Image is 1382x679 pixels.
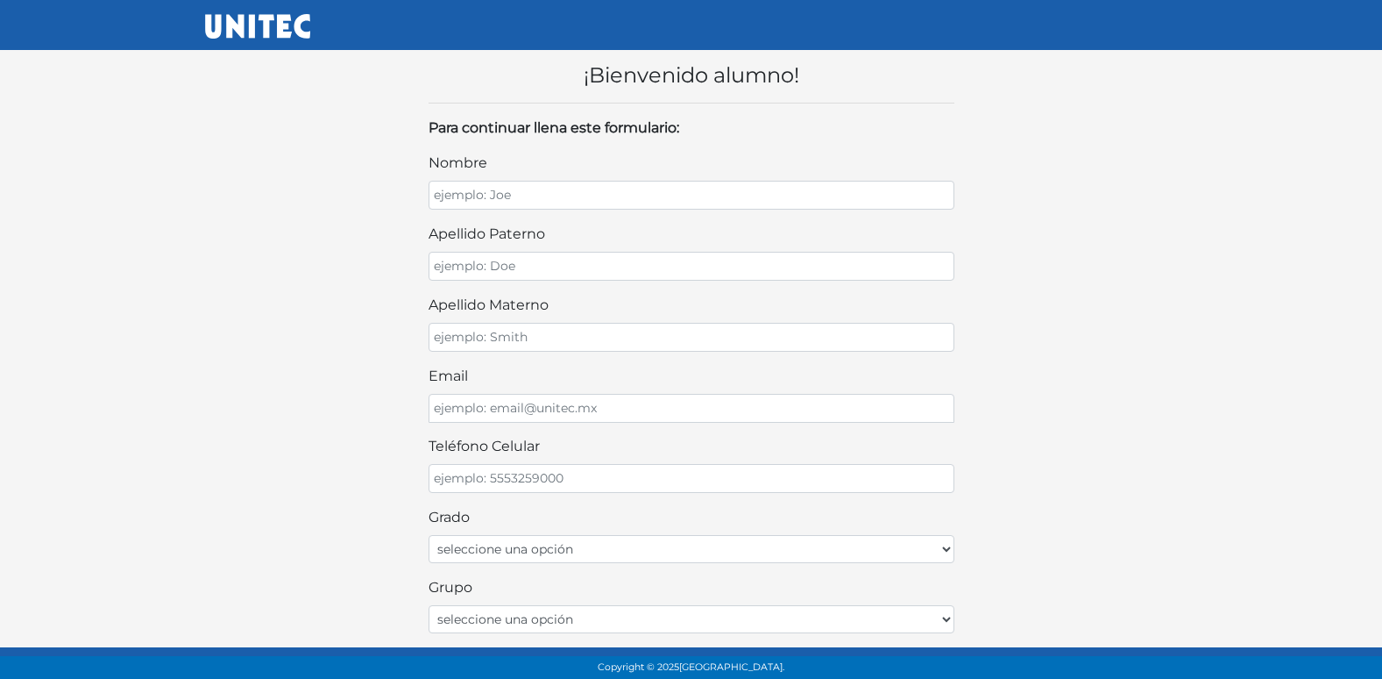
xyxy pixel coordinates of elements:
label: Grado [429,507,470,528]
input: ejemplo: 5553259000 [429,464,954,493]
img: UNITEC [205,14,310,39]
label: nombre [429,153,487,174]
label: apellido materno [429,295,549,316]
input: ejemplo: email@unitec.mx [429,394,954,423]
h4: ¡Bienvenido alumno! [429,63,954,89]
label: teléfono celular [429,436,540,457]
input: ejemplo: Doe [429,252,954,281]
input: ejemplo: Joe [429,181,954,210]
label: apellido paterno [429,224,545,245]
span: [GEOGRAPHIC_DATA]. [679,661,784,673]
input: ejemplo: Smith [429,323,954,352]
p: Para continuar llena este formulario: [429,118,954,139]
label: email [429,366,468,387]
label: Grupo [429,577,472,598]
